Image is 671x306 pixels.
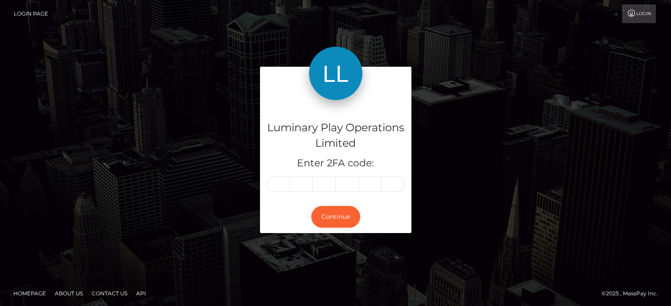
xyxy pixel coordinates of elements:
h5: Enter 2FA code: [267,157,405,170]
img: Luminary Play Operations Limited [309,47,362,100]
div: © 2025 , MassPay Inc. [602,289,664,298]
a: About Us [51,286,86,300]
a: Login [622,4,656,23]
h4: Luminary Play Operations Limited [267,120,405,151]
a: Contact Us [88,286,131,300]
button: Continue [311,206,360,228]
a: Homepage [10,286,49,300]
a: API [133,286,150,300]
a: Login Page [14,4,48,23]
